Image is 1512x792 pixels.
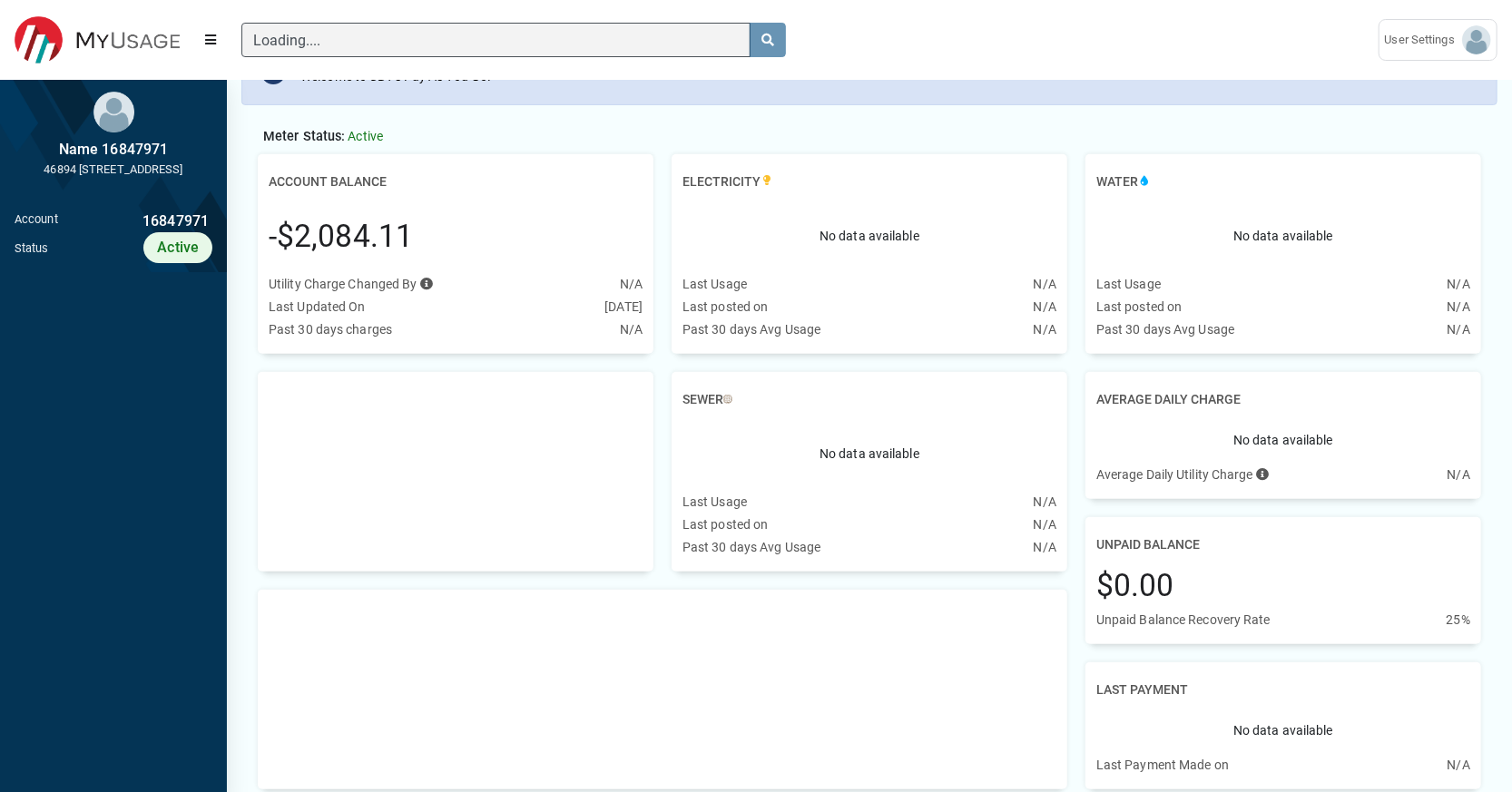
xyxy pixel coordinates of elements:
[1448,465,1470,484] div: N/A
[1379,19,1497,61] a: User Settings
[1096,707,1470,756] div: No data available
[15,16,180,64] img: ESITESTV3 Logo
[682,199,1056,275] div: No data available
[194,24,227,56] button: Menu
[269,275,433,294] div: Utility Charge Changed By
[682,493,747,512] div: Last Usage
[1034,298,1056,317] div: N/A
[682,515,768,534] div: Last posted on
[620,277,643,291] span: N/A
[1096,465,1269,484] div: Average Daily Utility Charge
[1448,275,1470,294] div: N/A
[682,275,747,294] div: Last Usage
[15,240,49,257] div: Status
[15,210,58,232] div: Account
[58,210,212,232] div: 16847971
[1447,611,1470,630] div: 25%
[1034,515,1056,534] div: N/A
[15,139,212,161] div: Name 16847971
[1385,31,1462,49] span: User Settings
[1096,298,1182,317] div: Last posted on
[1096,563,1174,609] div: $0.00
[1096,416,1470,465] div: No data available
[682,320,820,339] div: Past 30 days Avg Usage
[1448,756,1470,775] div: N/A
[1096,320,1234,339] div: Past 30 days Avg Usage
[682,538,820,557] div: Past 30 days Avg Usage
[682,165,773,199] h2: Electricity
[604,298,643,317] div: [DATE]
[1096,673,1188,707] h2: Last Payment
[1096,383,1241,416] h2: Average Daily Charge
[682,298,768,317] div: Last posted on
[620,320,643,339] div: N/A
[682,416,1056,493] div: No data available
[1448,320,1470,339] div: N/A
[241,23,751,57] input: Search
[1096,528,1200,562] h2: Unpaid balance
[269,214,413,259] div: -$2,084.11
[1034,275,1056,294] div: N/A
[682,383,732,416] h2: Sewer
[143,232,212,263] div: Active
[1034,538,1056,557] div: N/A
[1096,275,1161,294] div: Last Usage
[269,320,392,339] div: Past 30 days charges
[1096,756,1229,775] div: Last Payment Made on
[263,129,345,144] span: Meter Status:
[1034,493,1056,512] div: N/A
[1448,298,1470,317] div: N/A
[1034,320,1056,339] div: N/A
[269,298,366,317] div: Last Updated On
[1096,611,1271,630] div: Unpaid Balance Recovery Rate
[348,129,383,143] span: Active
[15,161,212,178] div: 46894 [STREET_ADDRESS]
[750,23,786,57] button: search
[1096,199,1470,275] div: No data available
[269,165,387,199] h2: Account Balance
[1096,165,1151,199] h2: Water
